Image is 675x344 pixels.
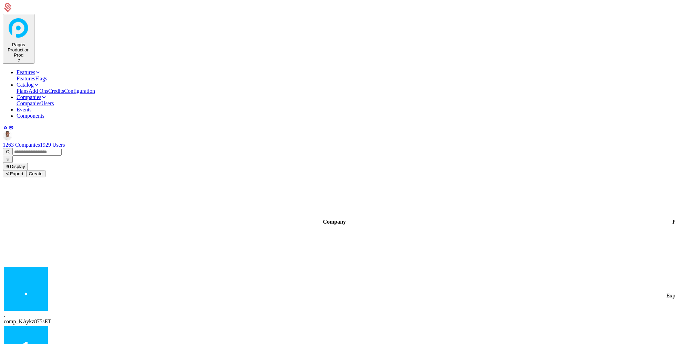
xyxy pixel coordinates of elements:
a: Features [17,69,41,75]
div: comp_KAykz875sET [4,318,665,325]
div: Production [6,47,32,52]
a: Plans [17,88,29,94]
a: Companies [17,94,47,100]
a: Credits [48,88,64,94]
th: Company [3,178,665,266]
button: Export [3,170,26,177]
span: Prod [14,52,23,58]
button: Open user button [3,131,12,140]
button: Select environment [3,14,34,64]
img: LJ Durante [3,131,12,140]
nav: Main [3,69,672,119]
img: . [4,267,48,311]
span: Export [10,171,23,176]
a: 1929 Users [40,142,65,148]
a: Catalog [17,82,39,88]
button: Create [26,170,45,177]
div: . [4,312,665,318]
a: Components [17,113,44,119]
span: Display [10,164,25,169]
a: 1263 Companies [3,142,40,148]
button: Search companies... [3,148,13,155]
a: Flags [35,76,47,81]
a: Events [17,107,32,112]
span: Pagos [12,42,25,47]
a: Users [41,100,54,106]
a: Configuration [64,88,95,94]
a: Add Ons [29,88,48,94]
div: Create [29,171,43,176]
button: Filter options [3,156,13,163]
button: Display [3,163,28,170]
a: Settings [8,125,14,130]
a: Integrations [3,125,8,130]
a: Companies [17,100,41,106]
img: Pagos [6,15,32,41]
a: Features [17,76,35,81]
